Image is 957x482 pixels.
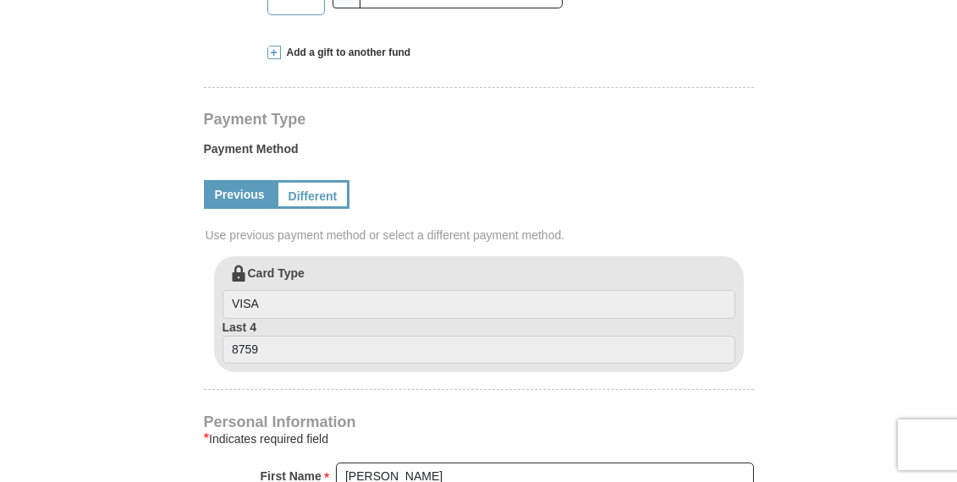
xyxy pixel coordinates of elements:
input: Last 4 [223,336,735,364]
label: Card Type [223,265,735,319]
h4: Payment Type [204,112,754,126]
a: Previous [204,180,276,209]
label: Last 4 [223,319,735,364]
label: Payment Method [204,140,754,166]
input: Card Type [223,290,735,319]
h4: Personal Information [204,415,754,429]
div: Indicates required field [204,429,754,449]
a: Different [276,180,350,209]
span: Use previous payment method or select a different payment method. [206,227,756,244]
span: Add a gift to another fund [281,46,411,60]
